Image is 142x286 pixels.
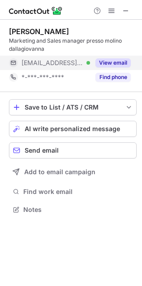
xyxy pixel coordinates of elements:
[23,206,133,214] span: Notes
[95,73,131,82] button: Reveal Button
[9,5,63,16] img: ContactOut v5.3.10
[9,27,69,36] div: [PERSON_NAME]
[24,168,95,176] span: Add to email campaign
[9,142,137,158] button: Send email
[9,121,137,137] button: AI write personalized message
[22,59,83,67] span: [EMAIL_ADDRESS][DOMAIN_NAME]
[9,164,137,180] button: Add to email campaign
[9,37,137,53] div: Marketing and Sales manager presso molino dallagiovanna
[9,185,137,198] button: Find work email
[23,188,133,196] span: Find work email
[25,125,120,132] span: AI write personalized message
[9,99,137,115] button: save-profile-one-click
[95,58,131,67] button: Reveal Button
[25,104,121,111] div: Save to List / ATS / CRM
[9,203,137,216] button: Notes
[25,147,59,154] span: Send email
